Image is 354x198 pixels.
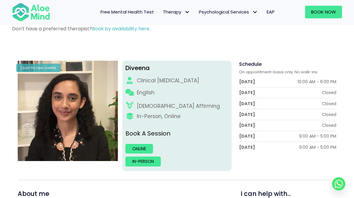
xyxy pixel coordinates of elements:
[305,6,342,18] a: Book Now
[322,122,336,128] div: Closed
[311,9,336,15] span: Book Now
[239,90,255,96] div: [DATE]
[298,79,336,85] div: 10:00 AM - 6:00 PM
[96,6,158,18] a: Free Mental Health Test
[16,64,61,72] div: Open to new clients
[92,25,150,32] a: Book by availability here.
[239,79,255,85] div: [DATE]
[137,102,220,110] div: [DEMOGRAPHIC_DATA] Affirming
[125,157,161,166] a: In-person
[163,9,190,15] span: Therapy
[12,25,342,32] p: Don't have a preferred therapist?
[239,122,255,128] div: [DATE]
[239,144,255,150] div: [DATE]
[125,64,229,72] div: Diveena
[137,77,199,84] div: Clinical [MEDICAL_DATA]
[239,111,255,117] div: [DATE]
[194,6,262,18] a: Psychological ServicesPsychological Services: submenu
[322,111,336,117] div: Closed
[183,8,191,17] span: Therapy: submenu
[199,9,258,15] span: Psychological Services
[56,6,279,18] nav: Menu
[239,133,255,139] div: [DATE]
[322,101,336,107] div: Closed
[137,113,181,120] div: In-Person, Online
[267,9,274,15] span: EAP
[18,61,118,161] img: IMG_1660 – Diveena Nair
[241,189,291,198] span: I can help with...
[137,89,154,96] p: English
[262,6,279,18] a: EAP
[322,90,336,96] div: Closed
[299,144,336,150] div: 9:00 AM - 5:00 PM
[299,133,336,139] div: 9:00 AM - 5:00 PM
[332,177,345,190] a: Whatsapp
[125,129,229,138] p: Book A Session
[158,6,194,18] a: TherapyTherapy: submenu
[239,61,262,68] span: Schedule
[250,8,259,17] span: Psychological Services: submenu
[239,101,255,107] div: [DATE]
[239,69,317,75] span: On appointment-basis only. No walk-ins
[18,189,49,198] span: About me
[100,9,154,15] span: Free Mental Health Test
[125,144,153,154] a: Online
[12,2,50,22] img: Aloe mind Logo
